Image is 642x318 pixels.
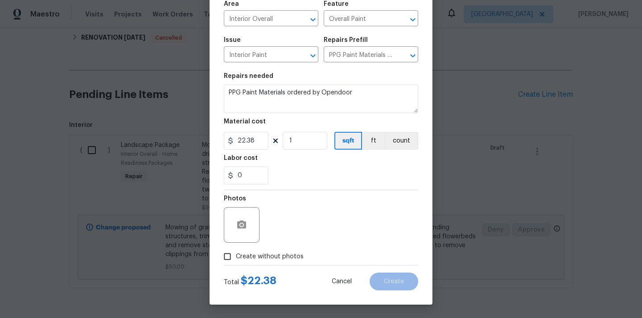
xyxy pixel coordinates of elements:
button: Cancel [317,273,366,290]
button: ft [362,132,385,150]
button: Open [407,49,419,62]
h5: Issue [224,37,241,43]
div: Total [224,276,276,287]
h5: Feature [324,1,349,7]
button: Create [370,273,418,290]
h5: Area [224,1,239,7]
h5: Repairs needed [224,73,273,79]
h5: Labor cost [224,155,258,161]
textarea: PPG Paint Materials ordered by Opendoor [224,85,418,113]
h5: Repairs Prefill [324,37,368,43]
span: Create without photos [236,252,304,261]
button: count [385,132,418,150]
span: Create [384,278,404,285]
h5: Material cost [224,118,266,125]
span: Cancel [332,278,352,285]
span: $ 22.38 [241,275,276,286]
h5: Photos [224,196,246,202]
button: sqft [334,132,362,150]
button: Open [407,13,419,26]
button: Open [307,49,319,62]
button: Open [307,13,319,26]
